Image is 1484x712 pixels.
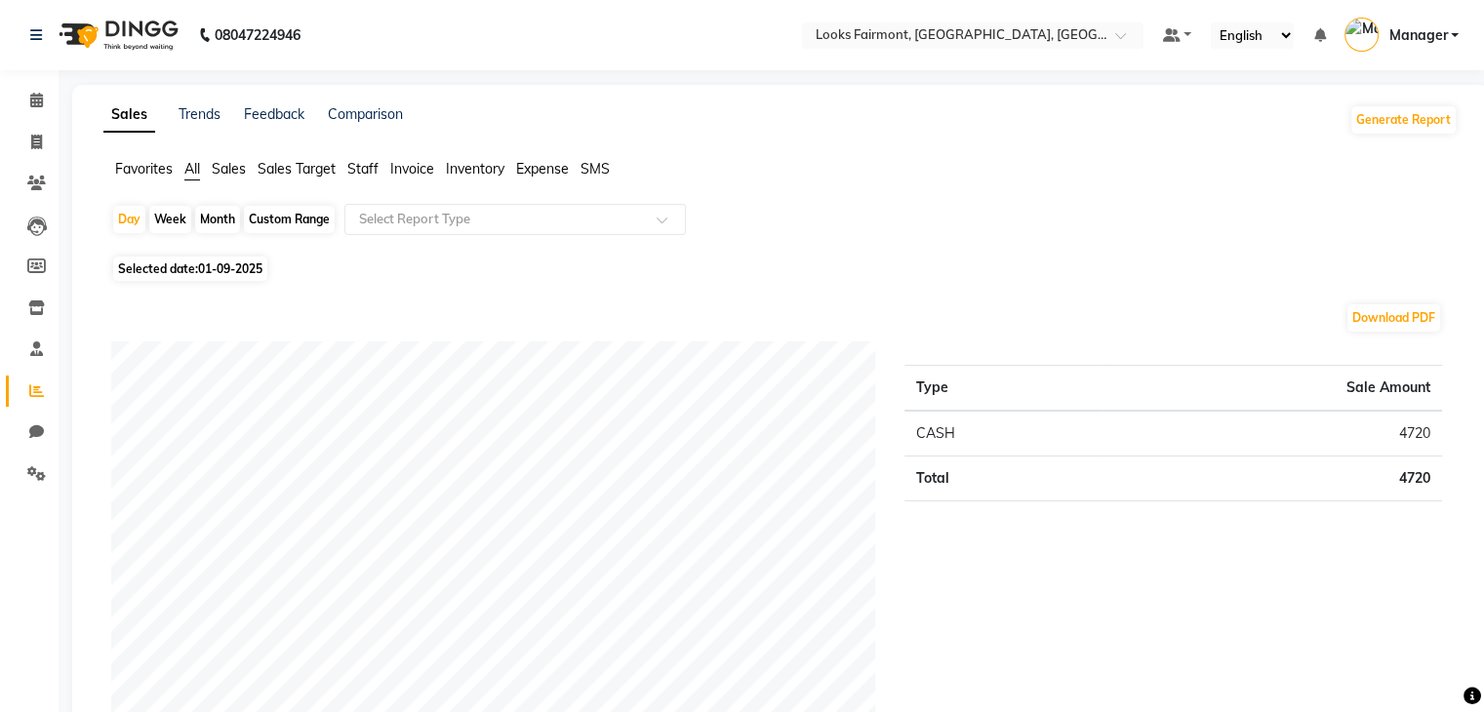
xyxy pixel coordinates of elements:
[904,456,1103,501] td: Total
[390,160,434,178] span: Invoice
[149,206,191,233] div: Week
[115,160,173,178] span: Favorites
[50,8,183,62] img: logo
[1344,18,1379,52] img: Manager
[516,160,569,178] span: Expense
[1347,304,1440,332] button: Download PDF
[113,257,267,281] span: Selected date:
[446,160,504,178] span: Inventory
[347,160,379,178] span: Staff
[179,105,221,123] a: Trends
[198,261,262,276] span: 01-09-2025
[1103,366,1442,412] th: Sale Amount
[215,8,301,62] b: 08047224946
[113,206,145,233] div: Day
[244,105,304,123] a: Feedback
[581,160,610,178] span: SMS
[328,105,403,123] a: Comparison
[258,160,336,178] span: Sales Target
[1388,25,1447,46] span: Manager
[244,206,335,233] div: Custom Range
[195,206,240,233] div: Month
[1103,456,1442,501] td: 4720
[103,98,155,133] a: Sales
[904,411,1103,456] td: CASH
[904,366,1103,412] th: Type
[1103,411,1442,456] td: 4720
[212,160,246,178] span: Sales
[1351,106,1456,134] button: Generate Report
[184,160,200,178] span: All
